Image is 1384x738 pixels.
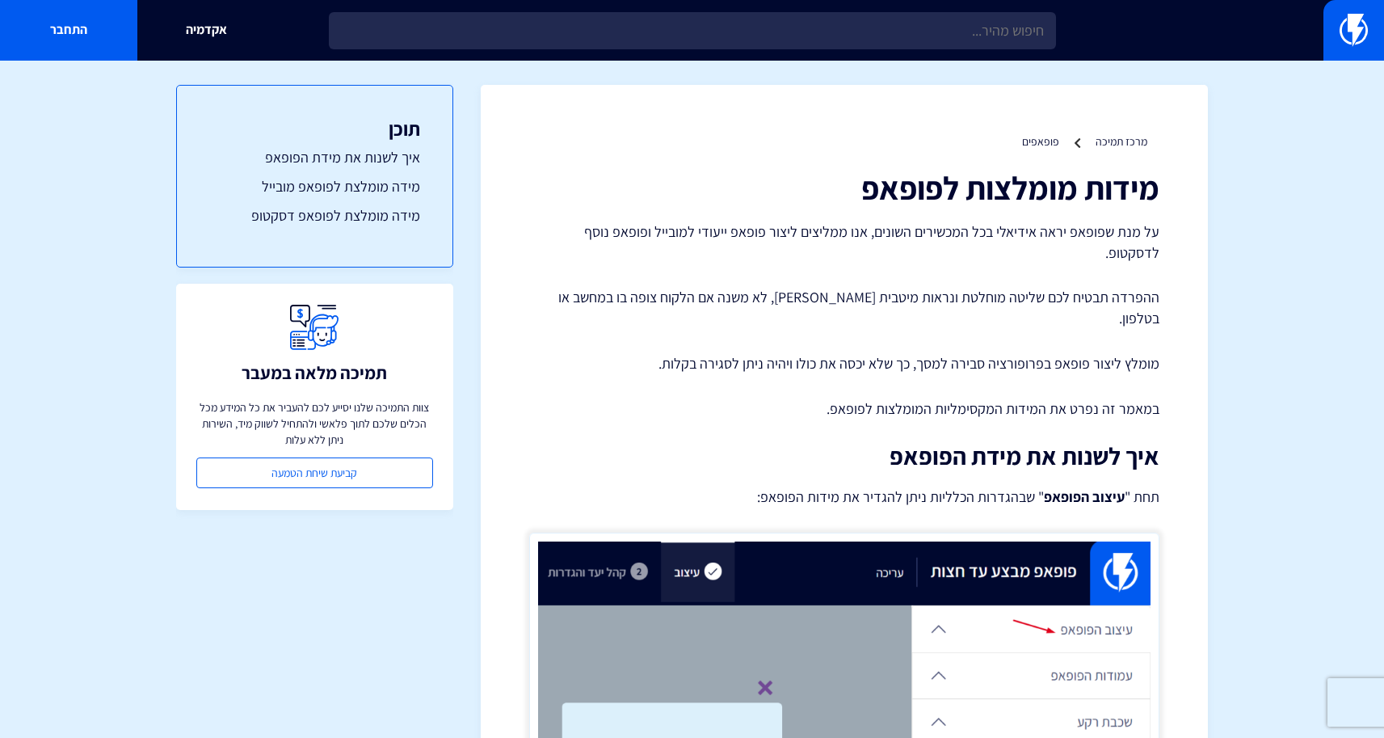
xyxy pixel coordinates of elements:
a: מרכז תמיכה [1096,134,1147,149]
p: על מנת שפופאפ יראה אידיאלי בכל המכשירים השונים, אנו ממליצים ליצור פופאפ ייעודי למובייל ופופאפ נוס... [529,221,1159,263]
a: איך לשנות את מידת הפופאפ [209,147,420,168]
p: ההפרדה תבטיח לכם שליטה מוחלטת ונראות מיטבית [PERSON_NAME], לא משנה אם הלקוח צופה בו במחשב או בטלפון. [529,287,1159,328]
a: מידה מומלצת לפופאפ מובייל [209,176,420,197]
h1: מידות מומלצות לפופאפ [529,170,1159,205]
p: תחת " " שבהגדרות הכלליות ניתן להגדיר את מידות הפופאפ: [529,486,1159,508]
a: פופאפים [1022,134,1059,149]
h3: תמיכה מלאה במעבר [242,363,387,382]
h3: תוכן [209,118,420,139]
p: צוות התמיכה שלנו יסייע לכם להעביר את כל המידע מכל הכלים שלכם לתוך פלאשי ולהתחיל לשווק מיד, השירות... [196,399,433,448]
strong: עיצוב הפופאפ [1044,487,1125,506]
p: מומלץ ליצור פופאפ בפרופורציה סבירה למסך, כך שלא יכסה את כולו ויהיה ניתן לסגירה בקלות. [529,353,1159,374]
a: מידה מומלצת לפופאפ דסקטופ [209,205,420,226]
p: במאמר זה נפרט את המידות המקסימליות המומלצות לפופאפ. [529,399,1159,420]
input: חיפוש מהיר... [329,12,1056,49]
a: קביעת שיחת הטמעה [196,458,433,488]
h2: איך לשנות את מידת הפופאפ [529,443,1159,470]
